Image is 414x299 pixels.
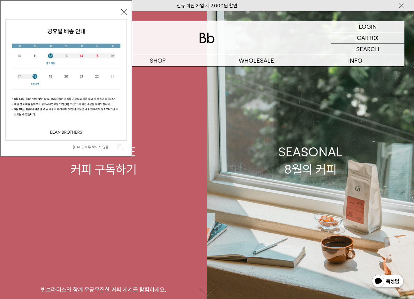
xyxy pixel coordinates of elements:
p: WHOLESALE [207,55,306,66]
button: 닫기 [121,9,127,15]
a: SHOP [108,55,207,66]
img: 로고 [199,33,215,43]
a: 신규 회원 가입 시 3,000원 할인 [177,3,237,9]
p: LOGIN [359,21,377,32]
div: SEASONAL 8월의 커피 [278,144,343,177]
a: CART (0) [331,32,404,43]
div: SUBSCRIBE 커피 구독하기 [71,144,137,177]
p: SEARCH [356,43,379,55]
p: CART [357,32,372,43]
img: 카카오톡 채널 1:1 채팅 버튼 [371,274,404,289]
img: cb63d4bbb2e6550c365f227fdc69b27f_113810.jpg [6,20,126,140]
p: INFO [306,55,404,66]
p: (0) [372,32,379,43]
a: LOGIN [331,21,404,32]
label: [DATE] 하루 보이지 않음 [73,145,116,149]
